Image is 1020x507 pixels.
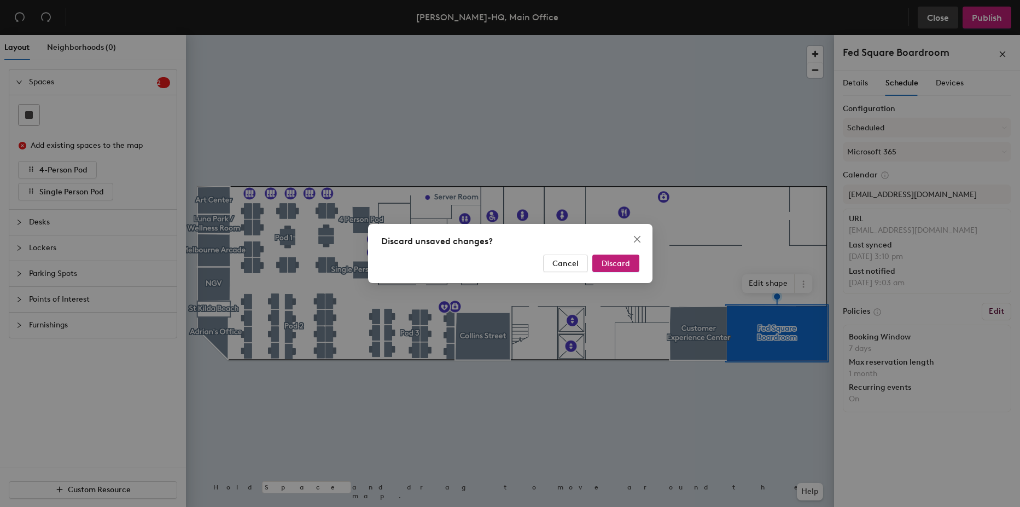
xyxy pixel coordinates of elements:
button: Discard [592,255,639,272]
span: close [633,235,642,244]
button: Close [628,231,646,248]
span: Close [628,235,646,244]
button: Cancel [543,255,588,272]
span: Cancel [552,259,579,268]
span: Discard [602,259,630,268]
div: Discard unsaved changes? [381,235,639,248]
